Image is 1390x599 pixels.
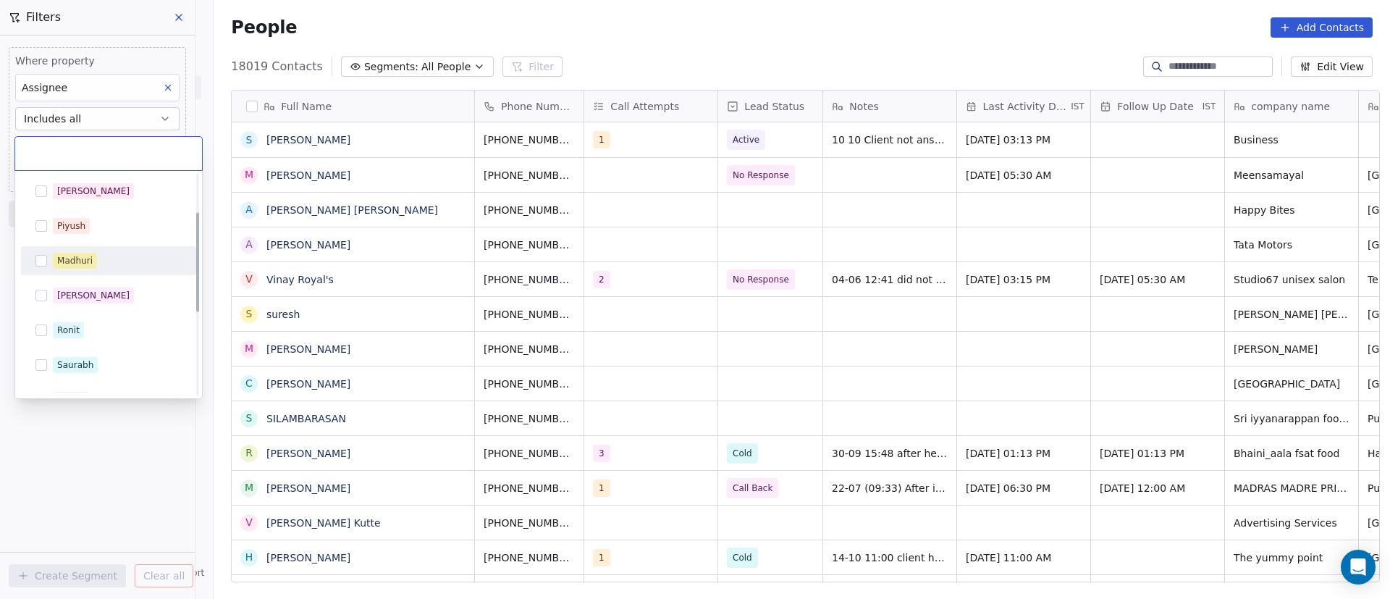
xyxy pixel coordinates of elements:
div: Madhuri [57,254,93,267]
div: Piyush [57,219,85,233]
div: Saurabh [57,359,93,372]
div: [PERSON_NAME] [57,185,130,198]
div: Ronit [57,324,80,337]
div: [PERSON_NAME] [57,289,130,302]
